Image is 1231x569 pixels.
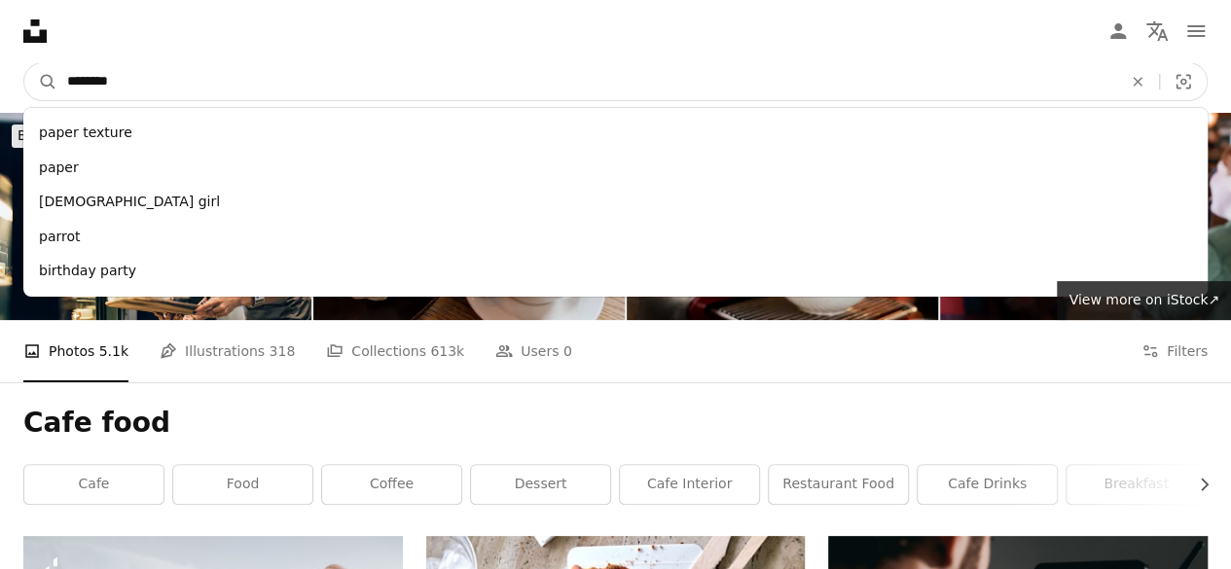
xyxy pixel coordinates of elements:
[23,116,1208,151] div: paper texture
[1141,320,1208,382] button: Filters
[1186,465,1208,504] button: scroll list to the right
[1177,12,1215,51] button: Menu
[620,465,759,504] a: cafe interior
[563,340,572,362] span: 0
[918,465,1057,504] a: cafe drinks
[23,62,1208,101] form: Find visuals sitewide
[471,465,610,504] a: dessert
[326,320,464,382] a: Collections 613k
[23,220,1208,255] div: parrot
[23,406,1208,441] h1: Cafe food
[18,127,488,143] span: 20% off at [GEOGRAPHIC_DATA] ↗
[173,465,312,504] a: food
[24,465,163,504] a: cafe
[23,185,1208,220] div: [DEMOGRAPHIC_DATA] girl
[23,254,1208,289] div: birthday party
[1116,63,1159,100] button: Clear
[322,465,461,504] a: coffee
[1067,465,1206,504] a: breakfast
[430,340,464,362] span: 613k
[18,127,258,143] span: Browse premium images on iStock |
[495,320,572,382] a: Users 0
[1057,281,1231,320] a: View more on iStock↗
[23,19,47,43] a: Home — Unsplash
[24,63,57,100] button: Search Unsplash
[160,320,295,382] a: Illustrations 318
[23,151,1208,186] div: paper
[270,340,296,362] span: 318
[1068,292,1219,307] span: View more on iStock ↗
[769,465,908,504] a: restaurant food
[1099,12,1138,51] a: Log in / Sign up
[1138,12,1177,51] button: Language
[1160,63,1207,100] button: Visual search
